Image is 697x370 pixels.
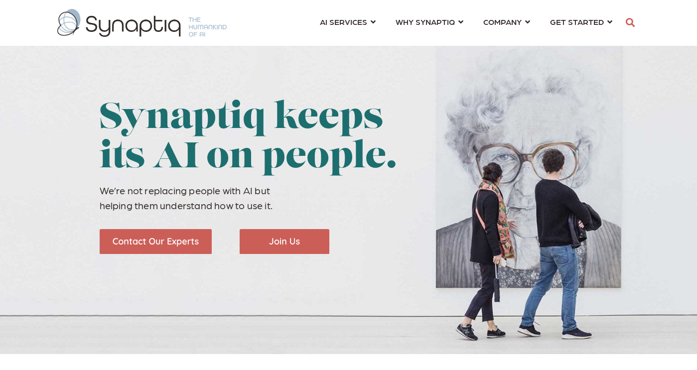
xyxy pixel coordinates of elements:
span: COMPANY [483,15,522,28]
span: Synaptiq keeps its AI on people. [100,101,397,176]
a: GET STARTED [550,12,612,31]
p: We’re not replacing people with AI but helping them understand how to use it. [100,183,427,213]
a: COMPANY [483,12,530,31]
a: AI SERVICES [320,12,376,31]
img: Join Us [240,229,329,254]
img: synaptiq logo-1 [57,9,227,37]
a: WHY SYNAPTIQ [396,12,463,31]
span: GET STARTED [550,15,604,28]
span: AI SERVICES [320,15,367,28]
img: Contact Our Experts [100,229,212,254]
nav: menu [310,5,622,41]
span: WHY SYNAPTIQ [396,15,455,28]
